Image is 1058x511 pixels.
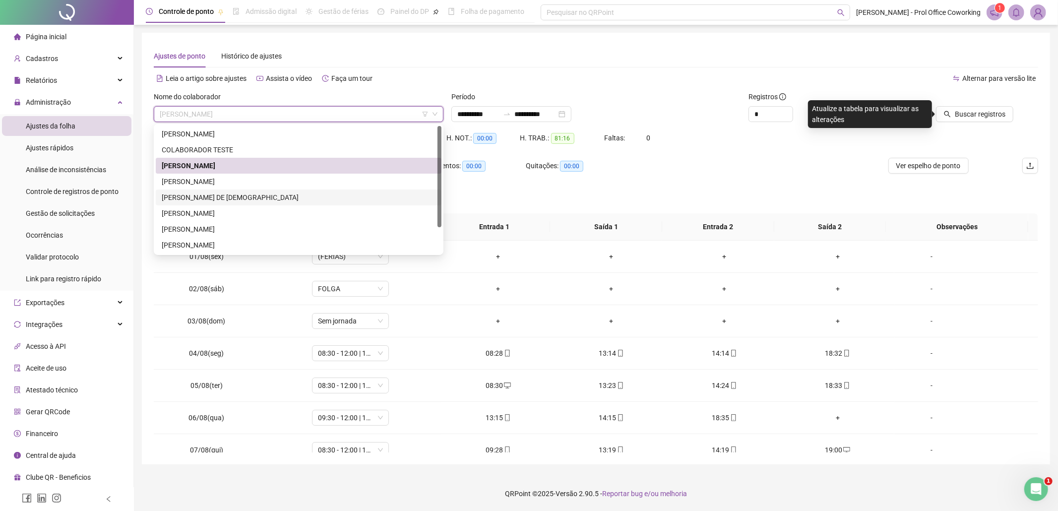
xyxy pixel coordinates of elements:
div: 13:23 [562,380,660,391]
span: 08:30 - 12:00 | 13:00 - 18:30 [318,378,383,393]
span: Faltas: [605,134,627,142]
span: mobile [729,447,737,453]
div: - [902,445,961,455]
div: + [789,283,886,294]
footer: QRPoint © 2025 - 2.90.5 - [134,476,1058,511]
span: Versão [556,490,577,498]
div: [PERSON_NAME] [162,128,436,139]
span: linkedin [37,493,47,503]
div: + [562,251,660,262]
span: mobile [729,350,737,357]
div: COLABORADOR TESTE [156,142,441,158]
span: history [322,75,329,82]
div: 14:15 [562,412,660,423]
span: 1 [1045,477,1053,485]
span: Faça um tour [331,74,373,82]
span: lock [14,99,21,106]
span: Ajustes rápidos [26,144,73,152]
span: youtube [256,75,263,82]
span: (FÉRIAS) [318,249,383,264]
span: search [837,9,845,16]
span: user-add [14,55,21,62]
th: Entrada 2 [662,213,774,241]
span: down [432,111,438,117]
span: gift [14,474,21,481]
span: Observações [894,221,1020,232]
div: Atualize a tabela para visualizar as alterações [808,100,932,128]
span: Buscar registros [955,109,1005,120]
span: upload [1026,162,1034,170]
span: 03/08(dom) [187,317,225,325]
span: filter [422,111,428,117]
div: [PERSON_NAME] [162,240,436,251]
span: 1 [998,4,1002,11]
span: file [14,77,21,84]
span: [PERSON_NAME] - Prol Office Coworking [856,7,981,18]
span: pushpin [218,9,224,15]
span: FOLGA [318,281,383,296]
label: Nome do colaborador [154,91,227,102]
span: 00:00 [462,161,486,172]
div: - [902,251,961,262]
span: 0 [647,134,651,142]
span: info-circle [779,93,786,100]
span: Relatórios [26,76,57,84]
span: book [448,8,455,15]
div: CÁTIA SENA FERREIRA [156,126,441,142]
span: 09:30 - 12:00 | 13:00 - 18:30 [318,410,383,425]
span: Atestado técnico [26,386,78,394]
span: Ajustes da folha [26,122,75,130]
span: mobile [616,350,624,357]
div: [PERSON_NAME] [162,224,436,235]
span: Cadastros [26,55,58,63]
div: + [676,316,773,326]
button: Ver espelho de ponto [888,158,969,174]
span: Central de ajuda [26,451,76,459]
div: + [449,316,547,326]
div: - [902,283,961,294]
div: 13:19 [562,445,660,455]
div: - [902,380,961,391]
span: Reportar bug e/ou melhoria [602,490,687,498]
span: mobile [842,350,850,357]
span: Assista o vídeo [266,74,312,82]
span: instagram [52,493,62,503]
span: mobile [503,414,511,421]
span: to [503,110,511,118]
div: JANE DAMASCENO DE JESUS [156,190,441,205]
span: swap [953,75,960,82]
div: 08:28 [449,348,547,359]
span: Gerar QRCode [26,408,70,416]
span: search [944,111,951,118]
div: + [562,316,660,326]
span: Financeiro [26,430,58,438]
div: [PERSON_NAME] DE [DEMOGRAPHIC_DATA] [162,192,436,203]
div: Quitações: [526,160,625,172]
span: Folha de pagamento [461,7,524,15]
th: Observações [886,213,1028,241]
span: audit [14,365,21,372]
span: 81:16 [551,133,574,144]
span: qrcode [14,408,21,415]
div: 13:14 [562,348,660,359]
span: swap-right [503,110,511,118]
span: desktop [503,382,511,389]
button: Buscar registros [936,106,1013,122]
span: 00:00 [560,161,583,172]
span: 08:30 - 12:00 | 13:00 - 18:30 [318,346,383,361]
div: + [676,251,773,262]
span: 00:00 [473,133,497,144]
span: desktop [842,447,850,453]
span: Gestão de solicitações [26,209,95,217]
span: Controle de ponto [159,7,214,15]
span: api [14,343,21,350]
span: 02/08(sáb) [189,285,224,293]
span: Validar protocolo [26,253,79,261]
span: Controle de registros de ponto [26,188,119,195]
span: 07/08(qui) [190,446,223,454]
span: 05/08(ter) [190,382,223,389]
span: solution [14,386,21,393]
span: Análise de inconsistências [26,166,106,174]
span: pushpin [433,9,439,15]
span: DANIELLE KARINA CUNHA DA SILVA [160,107,437,122]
